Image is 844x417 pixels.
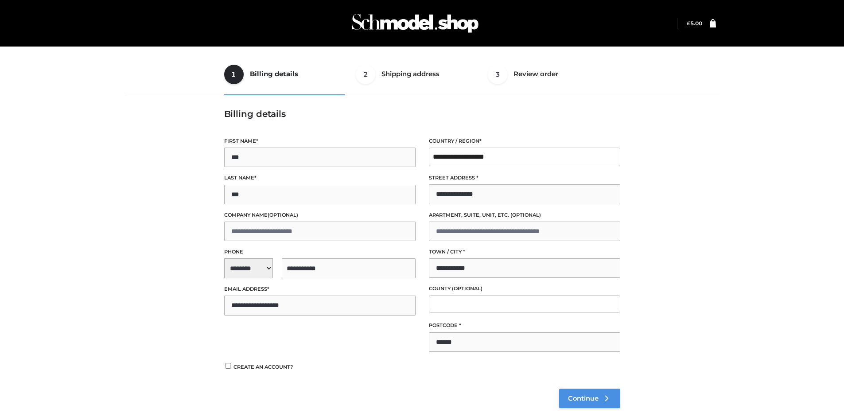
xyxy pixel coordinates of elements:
label: Phone [224,248,416,256]
span: Create an account? [233,364,293,370]
span: (optional) [510,212,541,218]
label: Email address [224,285,416,293]
span: £ [687,20,690,27]
label: County [429,284,620,293]
label: Apartment, suite, unit, etc. [429,211,620,219]
span: (optional) [268,212,298,218]
a: Continue [559,389,620,408]
label: Last name [224,174,416,182]
span: Continue [568,394,599,402]
bdi: 5.00 [687,20,702,27]
label: Company name [224,211,416,219]
label: First name [224,137,416,145]
a: £5.00 [687,20,702,27]
h3: Billing details [224,109,620,119]
label: Country / Region [429,137,620,145]
label: Postcode [429,321,620,330]
span: (optional) [452,285,482,292]
label: Town / City [429,248,620,256]
input: Create an account? [224,363,232,369]
img: Schmodel Admin 964 [349,6,482,41]
label: Street address [429,174,620,182]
